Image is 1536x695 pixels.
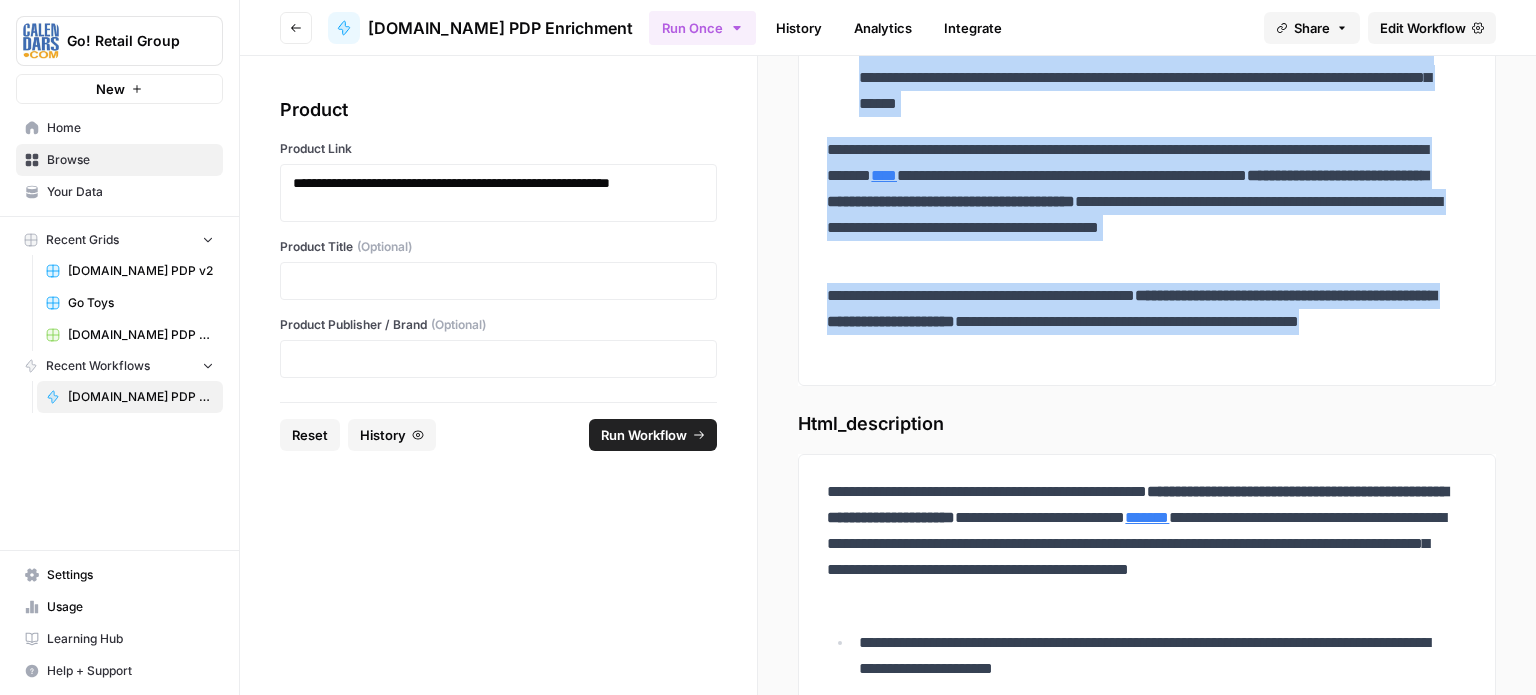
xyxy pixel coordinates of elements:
[16,16,223,66] button: Workspace: Go! Retail Group
[1264,12,1360,44] button: Share
[16,225,223,255] button: Recent Grids
[932,12,1014,44] a: Integrate
[16,559,223,591] a: Settings
[37,287,223,319] a: Go Toys
[360,425,406,445] span: History
[280,96,717,124] div: Product
[649,11,756,45] button: Run Once
[68,294,214,312] span: Go Toys
[368,16,633,40] span: [DOMAIN_NAME] PDP Enrichment
[68,326,214,344] span: [DOMAIN_NAME] PDP Enrichment Grid
[16,351,223,381] button: Recent Workflows
[47,566,214,584] span: Settings
[37,381,223,413] a: [DOMAIN_NAME] PDP Enrichment
[16,176,223,208] a: Your Data
[47,630,214,648] span: Learning Hub
[96,79,125,99] span: New
[16,112,223,144] a: Home
[589,419,717,451] button: Run Workflow
[47,119,214,137] span: Home
[46,357,150,375] span: Recent Workflows
[348,419,436,451] button: History
[67,31,188,51] span: Go! Retail Group
[23,23,59,59] img: Go! Retail Group Logo
[47,662,214,680] span: Help + Support
[842,12,924,44] a: Analytics
[68,262,214,280] span: [DOMAIN_NAME] PDP v2
[46,231,119,249] span: Recent Grids
[47,151,214,169] span: Browse
[68,388,214,406] span: [DOMAIN_NAME] PDP Enrichment
[280,316,717,334] label: Product Publisher / Brand
[1368,12,1496,44] a: Edit Workflow
[47,598,214,616] span: Usage
[1294,18,1330,38] span: Share
[16,74,223,104] button: New
[292,425,328,445] span: Reset
[280,238,717,256] label: Product Title
[16,144,223,176] a: Browse
[431,316,486,334] span: (Optional)
[798,410,1496,438] span: Html_description
[16,623,223,655] a: Learning Hub
[328,12,633,44] a: [DOMAIN_NAME] PDP Enrichment
[280,140,717,158] label: Product Link
[37,319,223,351] a: [DOMAIN_NAME] PDP Enrichment Grid
[47,183,214,201] span: Your Data
[16,591,223,623] a: Usage
[16,655,223,687] button: Help + Support
[357,238,412,256] span: (Optional)
[601,425,687,445] span: Run Workflow
[280,419,340,451] button: Reset
[764,12,834,44] a: History
[1380,18,1466,38] span: Edit Workflow
[37,255,223,287] a: [DOMAIN_NAME] PDP v2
